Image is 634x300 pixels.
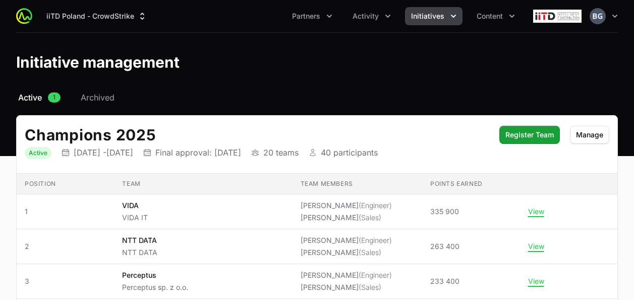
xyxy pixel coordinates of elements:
span: 335 900 [430,207,459,217]
span: (Sales) [359,283,381,291]
button: Partners [286,7,338,25]
span: (Engineer) [359,271,392,279]
li: [PERSON_NAME] [301,201,392,211]
p: Perceptus [122,270,188,280]
span: Manage [576,129,603,141]
span: Initiatives [411,11,444,21]
button: View [528,207,544,216]
button: Content [471,7,521,25]
li: [PERSON_NAME] [301,213,392,223]
span: 1 [25,207,106,217]
span: 233 400 [430,276,459,286]
div: Supplier switch menu [40,7,153,25]
span: 2 [25,241,106,252]
h2: Champions 2025 [25,126,489,144]
th: Position [17,174,114,194]
span: (Engineer) [359,236,392,244]
p: VIDA [122,201,148,211]
button: Manage [570,126,609,144]
th: Team members [293,174,423,194]
div: Activity menu [347,7,397,25]
span: 263 400 [430,241,459,252]
button: View [528,242,544,251]
h1: Initiative management [16,53,180,71]
li: [PERSON_NAME] [301,270,392,280]
span: 1 [48,92,61,103]
span: Active [18,91,42,104]
p: VIDA IT [122,213,148,223]
p: 40 participants [321,147,378,158]
span: (Engineer) [359,201,392,210]
button: Activity [347,7,397,25]
li: [PERSON_NAME] [301,235,392,245]
span: (Sales) [359,248,381,257]
p: Final approval: [DATE] [155,147,241,158]
a: Archived [79,91,117,104]
span: Content [477,11,503,21]
img: Bartosz Galoch [590,8,606,24]
span: Register Team [505,129,554,141]
div: Partners menu [286,7,338,25]
nav: Initiative activity log navigation [16,91,618,104]
img: iiTD Poland [533,6,582,26]
p: 20 teams [263,147,299,158]
button: iiTD Poland - CrowdStrike [40,7,153,25]
span: Partners [292,11,320,21]
li: [PERSON_NAME] [301,282,392,292]
button: View [528,277,544,286]
li: [PERSON_NAME] [301,247,392,258]
a: Active1 [16,91,63,104]
span: Activity [353,11,379,21]
button: Register Team [499,126,560,144]
img: ActivitySource [16,8,32,24]
button: Initiatives [405,7,463,25]
p: Perceptus sp. z o.o. [122,282,188,292]
span: (Sales) [359,213,381,222]
div: Main navigation [32,7,521,25]
p: [DATE] - [DATE] [74,147,133,158]
th: Team [114,174,292,194]
p: NTT DATA [122,235,157,245]
th: Points earned [422,174,520,194]
div: Initiatives menu [405,7,463,25]
div: Content menu [471,7,521,25]
p: NTT DATA [122,247,157,258]
span: 3 [25,276,106,286]
span: Archived [81,91,114,104]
